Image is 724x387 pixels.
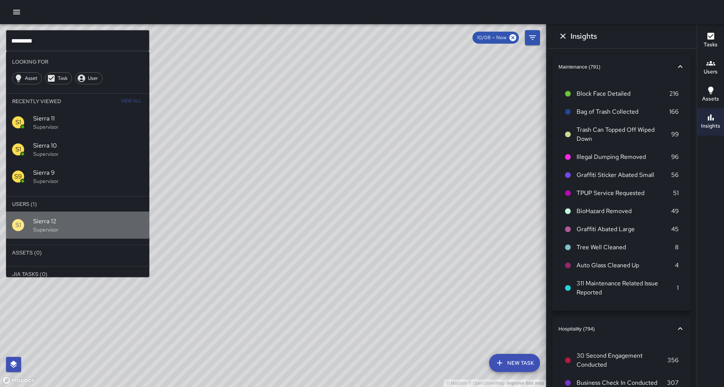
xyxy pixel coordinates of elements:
[14,172,22,181] p: S9
[577,225,671,234] span: Graffiti Abated Large
[12,72,42,84] div: Asset
[704,41,718,49] h6: Tasks
[33,123,143,131] p: Supervisor
[577,89,669,98] span: Block Face Detailed
[6,54,149,69] li: Looking For
[577,125,671,143] span: Trash Can Topped Off Wiped Down
[33,114,143,123] span: Sierra 11
[15,118,21,127] p: S1
[558,64,676,70] span: Maintenance (791)
[577,171,671,180] span: Graffiti Sticker Abated Small
[671,152,679,162] p: 96
[577,107,669,116] span: Bag of Trash Collected
[671,207,679,216] p: 49
[577,152,671,162] span: Illegal Dumping Removed
[697,27,724,54] button: Tasks
[33,226,143,233] p: Supervisor
[673,189,679,198] p: 51
[675,261,679,270] p: 4
[701,122,720,130] h6: Insights
[697,108,724,136] button: Insights
[577,189,673,198] span: TPUP Service Requested
[15,145,21,154] p: S1
[552,55,691,79] button: Maintenance (791)
[669,107,679,116] p: 166
[15,221,21,230] p: S1
[571,30,597,42] h6: Insights
[6,197,149,212] li: Users (1)
[558,326,676,332] span: Hospitality (794)
[121,95,141,107] span: View All
[54,75,72,82] span: Task
[577,207,671,216] span: BioHazard Removed
[21,75,41,82] span: Asset
[577,243,675,252] span: Tree Well Cleaned
[6,245,149,260] li: Assets (0)
[33,217,143,226] span: Sierra 12
[6,267,149,282] li: Jia Tasks (0)
[675,243,679,252] p: 8
[33,168,143,177] span: Sierra 9
[489,354,540,372] button: New Task
[702,95,719,103] h6: Assets
[119,94,143,109] button: View All
[33,177,143,185] p: Supervisor
[6,94,149,109] li: Recently Viewed
[577,279,677,297] span: 311 Maintenance Related Issue Reported
[697,81,724,108] button: Assets
[33,150,143,158] p: Supervisor
[472,32,519,44] div: 10/08 — Now
[33,141,143,150] span: Sierra 10
[84,75,102,82] span: User
[671,130,679,139] p: 99
[75,72,103,84] div: User
[667,356,679,365] p: 356
[6,109,149,136] div: S1Sierra 11Supervisor
[555,29,571,44] button: Dismiss
[6,163,149,190] div: S9Sierra 9Supervisor
[45,72,72,84] div: Task
[6,136,149,163] div: S1Sierra 10Supervisor
[552,317,691,341] button: Hospitality (794)
[525,30,540,45] button: Filters
[671,225,679,234] p: 45
[472,34,511,41] span: 10/08 — Now
[697,54,724,81] button: Users
[577,351,667,369] span: 30 Second Engagement Conducted
[677,283,679,293] p: 1
[577,261,675,270] span: Auto Glass Cleaned Up
[6,212,149,239] div: S1Sierra 12Supervisor
[704,68,718,76] h6: Users
[671,171,679,180] p: 56
[669,89,679,98] p: 216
